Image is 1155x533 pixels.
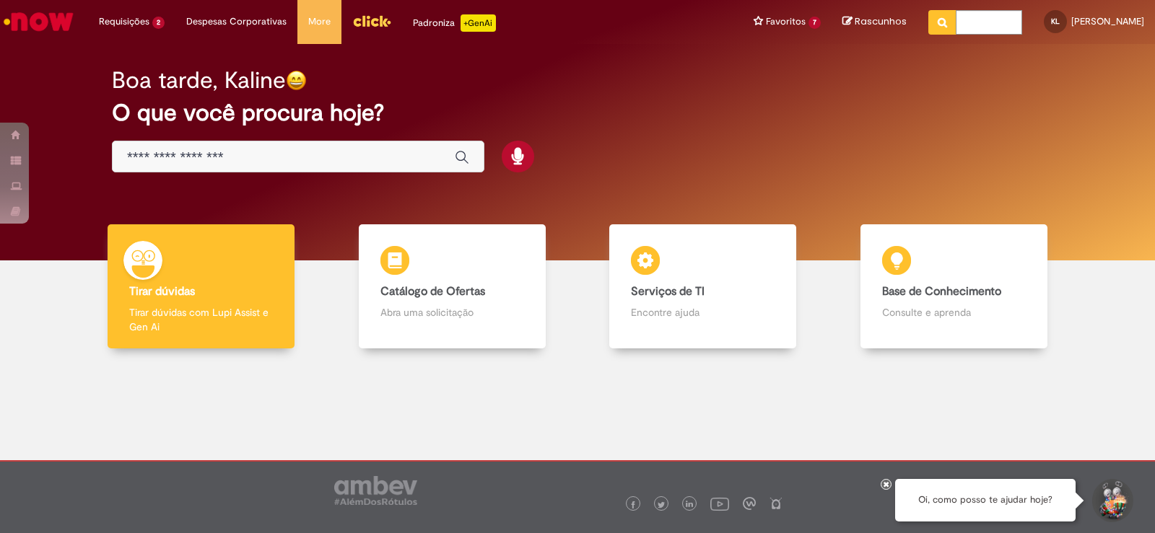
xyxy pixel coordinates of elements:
[855,14,907,28] span: Rascunhos
[112,100,1043,125] h2: O que você procura hoje?
[129,305,273,334] p: Tirar dúvidas com Lupi Assist e Gen Ai
[1,7,76,36] img: ServiceNow
[577,224,829,349] a: Serviços de TI Encontre ajuda
[882,305,1026,320] p: Consulte e aprenda
[380,284,485,299] b: Catálogo de Ofertas
[766,14,806,29] span: Favoritos
[829,224,1080,349] a: Base de Conhecimento Consulte e aprenda
[99,14,149,29] span: Requisições
[152,17,165,29] span: 2
[186,14,287,29] span: Despesas Corporativas
[629,501,637,508] img: logo_footer_facebook.png
[112,68,286,93] h2: Boa tarde, Kaline
[808,17,821,29] span: 7
[1051,17,1060,26] span: KL
[842,15,907,29] a: Rascunhos
[770,497,783,510] img: logo_footer_naosei.png
[461,14,496,32] p: +GenAi
[76,224,327,349] a: Tirar dúvidas Tirar dúvidas com Lupi Assist e Gen Ai
[882,284,1001,299] b: Base de Conhecimento
[631,305,775,320] p: Encontre ajuda
[334,476,417,505] img: logo_footer_ambev_rotulo_gray.png
[327,224,578,349] a: Catálogo de Ofertas Abra uma solicitação
[710,494,729,513] img: logo_footer_youtube.png
[380,305,524,320] p: Abra uma solicitação
[658,501,665,508] img: logo_footer_twitter.png
[308,14,331,29] span: More
[631,284,705,299] b: Serviços de TI
[1090,479,1133,522] button: Iniciar Conversa de Suporte
[1071,15,1144,27] span: [PERSON_NAME]
[286,70,307,91] img: happy-face.png
[129,284,195,299] b: Tirar dúvidas
[743,497,756,510] img: logo_footer_workplace.png
[895,479,1076,521] div: Oi, como posso te ajudar hoje?
[686,501,693,509] img: logo_footer_linkedin.png
[413,14,496,32] div: Padroniza
[928,10,956,35] button: Pesquisar
[352,10,391,32] img: click_logo_yellow_360x200.png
